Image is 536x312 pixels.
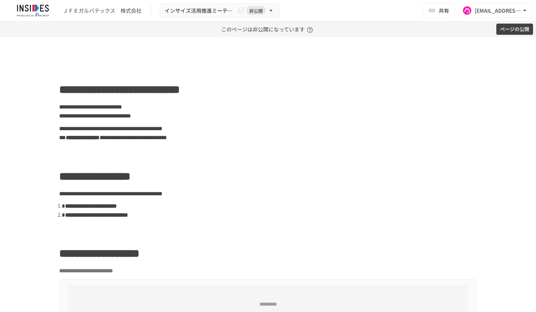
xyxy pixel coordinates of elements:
p: このページは非公開になっています [221,21,315,37]
img: JmGSPSkPjKwBq77AtHmwC7bJguQHJlCRQfAXtnx4WuV [9,4,57,16]
div: [EMAIL_ADDRESS][DOMAIN_NAME] [475,6,521,15]
span: インサイズ活用推進ミーティング ～1回目～ [165,6,236,15]
button: ページの公開 [496,24,533,35]
button: [EMAIL_ADDRESS][DOMAIN_NAME] [458,3,533,18]
span: 非公開 [246,7,266,15]
span: 共有 [439,6,449,15]
button: 共有 [424,3,455,18]
div: ＪＦＥガルバテックス 株式会社 [63,7,141,15]
button: インサイズ活用推進ミーティング ～1回目～非公開 [160,3,280,18]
